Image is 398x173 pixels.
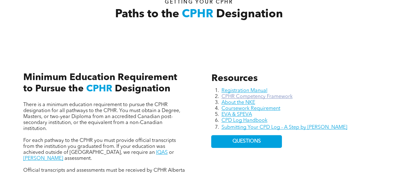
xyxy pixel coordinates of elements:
a: EVA & SPEVA [221,112,252,117]
a: Coursework Requirement [221,106,280,111]
span: There is a minimum education requirement to pursue the CPHR designation for all pathways to the C... [23,102,180,131]
span: Resources [211,74,257,83]
span: assessment. [64,156,92,161]
span: Paths to the [115,9,179,20]
span: QUESTIONS [233,138,261,144]
span: Minimum Education Requirement to Pursue the [23,73,177,94]
span: CPHR [86,84,112,94]
span: For each pathway to the CPHR you must provide official transcripts from the institution you gradu... [23,138,176,155]
a: Registration Manual [221,88,267,93]
a: CPD Log Handbook [221,118,267,123]
a: [PERSON_NAME] [23,156,63,161]
a: QUESTIONS [211,135,282,148]
a: CPHR Competency Framework [221,94,292,99]
span: Designation [115,84,170,94]
span: Designation [216,9,283,20]
a: IQAS [156,150,168,155]
span: CPHR [182,9,213,20]
a: Submitting Your CPD Log - A Step by [PERSON_NAME] [221,125,347,130]
span: or [169,150,174,155]
a: About the NKE [221,100,255,105]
